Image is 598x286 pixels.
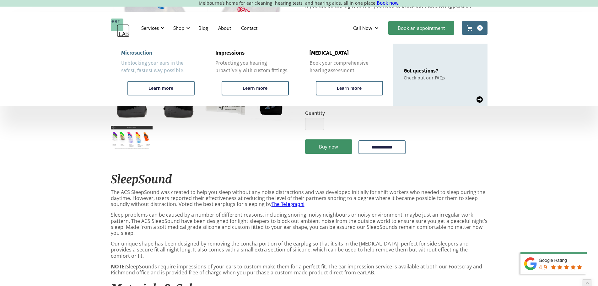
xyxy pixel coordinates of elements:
[170,19,192,37] div: Shop
[111,126,153,149] a: open lightbox
[173,25,184,31] div: Shop
[111,263,126,270] strong: NOTE:
[305,110,325,116] label: Quantity
[462,21,488,35] a: Open cart containing 1 items
[272,201,304,207] a: The Telegraph!
[310,50,348,56] div: [MEDICAL_DATA]
[477,25,483,31] div: 1
[121,59,195,74] div: Unblocking your ears in the safest, fastest way possible.
[213,19,236,37] a: About
[337,85,362,91] div: Learn more
[404,68,445,74] div: Got questions?
[111,212,488,236] p: Sleep problems can be caused by a number of different reasons, including snoring, noisy neighbour...
[353,25,372,31] div: Call Now
[148,85,173,91] div: Learn more
[111,264,488,276] p: SleepSounds require impressions of your ears to custom make them for a perfect fit. The ear impre...
[404,75,445,81] div: Check out our FAQs
[111,93,153,121] a: open lightbox
[111,44,205,106] a: MicrosuctionUnblocking your ears in the safest, fastest way possible.Learn more
[204,93,246,121] a: open lightbox
[193,19,213,37] a: Blog
[215,59,289,74] div: Protecting you hearing proactively with custom fittings.
[348,19,385,37] div: Call Now
[111,19,130,37] a: home
[111,241,488,259] p: Our unique shape has been designed by removing the concha portion of the earplug so that it sits ...
[111,189,488,208] p: The ACS SleepSound was created to help you sleep without any noise distractions and was developed...
[299,44,393,106] a: [MEDICAL_DATA]Book your comprehensive hearing assessmentLearn more
[393,44,488,106] a: Got questions?Check out our FAQs
[121,50,152,56] div: Microsuction
[305,139,352,154] a: Buy now
[111,172,172,186] em: SleepSound
[215,50,245,56] div: Impressions
[310,59,383,74] div: Book your comprehensive hearing assessment
[158,93,199,121] a: open lightbox
[141,25,159,31] div: Services
[236,19,262,37] a: Contact
[205,44,299,106] a: ImpressionsProtecting you hearing proactively with custom fittings.Learn more
[388,21,454,35] a: Book an appointment
[251,93,293,121] a: open lightbox
[243,85,267,91] div: Learn more
[137,19,166,37] div: Services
